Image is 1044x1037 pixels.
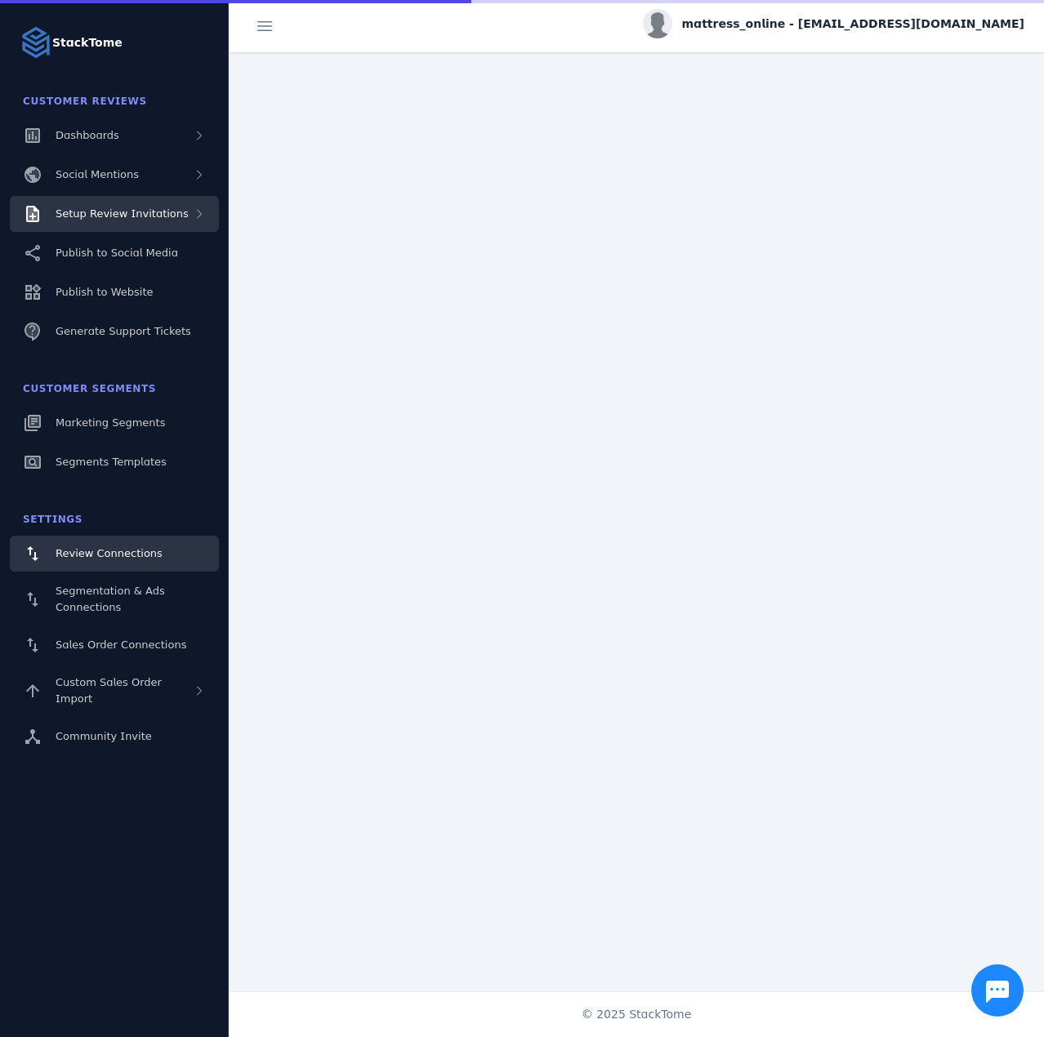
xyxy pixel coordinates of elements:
[10,627,219,663] a: Sales Order Connections
[56,129,119,141] span: Dashboards
[56,585,165,613] span: Segmentation & Ads Connections
[56,207,189,220] span: Setup Review Invitations
[23,96,147,107] span: Customer Reviews
[643,9,672,38] img: profile.jpg
[10,536,219,572] a: Review Connections
[10,274,219,310] a: Publish to Website
[10,314,219,349] a: Generate Support Tickets
[56,168,139,180] span: Social Mentions
[56,547,163,559] span: Review Connections
[56,639,186,651] span: Sales Order Connections
[52,34,123,51] strong: StackTome
[23,514,83,525] span: Settings
[10,235,219,271] a: Publish to Social Media
[582,1006,692,1023] span: © 2025 StackTome
[56,730,152,742] span: Community Invite
[643,9,1024,38] button: mattress_online - [EMAIL_ADDRESS][DOMAIN_NAME]
[10,575,219,624] a: Segmentation & Ads Connections
[56,676,162,705] span: Custom Sales Order Import
[23,383,156,394] span: Customer Segments
[682,16,1024,33] span: mattress_online - [EMAIL_ADDRESS][DOMAIN_NAME]
[56,456,167,468] span: Segments Templates
[20,26,52,59] img: Logo image
[56,247,178,259] span: Publish to Social Media
[56,416,165,429] span: Marketing Segments
[56,325,191,337] span: Generate Support Tickets
[10,719,219,754] a: Community Invite
[56,286,153,298] span: Publish to Website
[10,405,219,441] a: Marketing Segments
[10,444,219,480] a: Segments Templates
